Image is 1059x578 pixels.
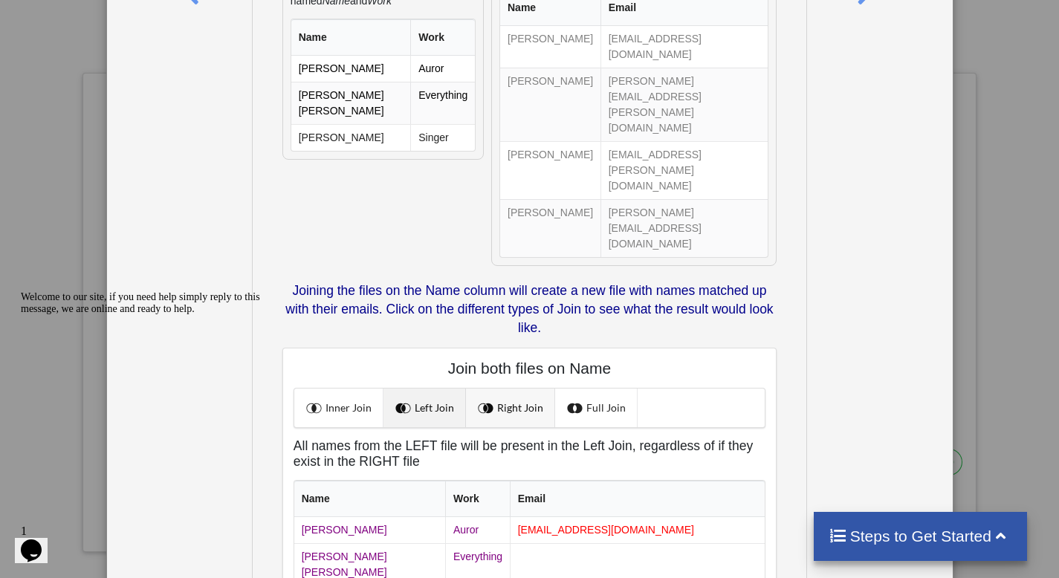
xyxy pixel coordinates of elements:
[555,389,638,427] a: Full Join
[15,285,282,511] iframe: chat widget
[500,199,600,257] td: [PERSON_NAME]
[466,389,555,427] a: Right Join
[410,56,475,82] td: Auror
[445,481,510,517] th: Work
[291,19,411,56] th: Name
[410,82,475,124] td: Everything
[282,282,777,337] p: Joining the files on the Name column will create a new file with names matched up with their emai...
[6,6,245,29] span: Welcome to our site, if you need help simply reply to this message, we are online and ready to help.
[294,389,383,427] a: Inner Join
[510,517,765,543] td: [EMAIL_ADDRESS][DOMAIN_NAME]
[829,527,1012,545] h4: Steps to Get Started
[500,68,600,141] td: [PERSON_NAME]
[410,124,475,151] td: Singer
[510,481,765,517] th: Email
[600,68,768,141] td: [PERSON_NAME][EMAIL_ADDRESS][PERSON_NAME][DOMAIN_NAME]
[500,141,600,199] td: [PERSON_NAME]
[294,517,445,543] td: [PERSON_NAME]
[6,6,273,30] div: Welcome to our site, if you need help simply reply to this message, we are online and ready to help.
[500,26,600,68] td: [PERSON_NAME]
[294,481,445,517] th: Name
[294,359,765,377] h4: Join both files on Name
[15,519,62,563] iframe: chat widget
[291,124,411,151] td: [PERSON_NAME]
[294,438,765,470] h5: All names from the LEFT file will be present in the Left Join, regardless of if they exist in the...
[291,82,411,124] td: [PERSON_NAME] [PERSON_NAME]
[600,141,768,199] td: [EMAIL_ADDRESS][PERSON_NAME][DOMAIN_NAME]
[600,26,768,68] td: [EMAIL_ADDRESS][DOMAIN_NAME]
[410,19,475,56] th: Work
[600,199,768,257] td: [PERSON_NAME][EMAIL_ADDRESS][DOMAIN_NAME]
[445,517,510,543] td: Auror
[383,389,466,427] a: Left Join
[291,56,411,82] td: [PERSON_NAME]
